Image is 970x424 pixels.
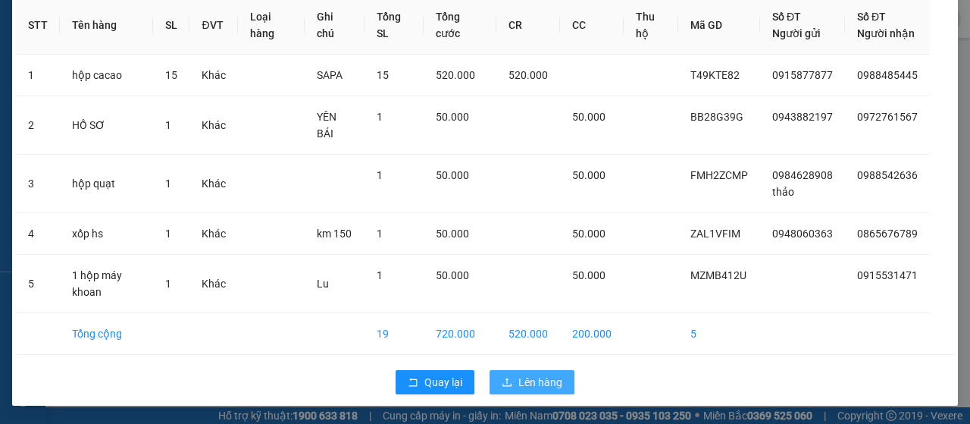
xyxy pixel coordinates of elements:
span: 50.000 [572,111,605,123]
h2: VP Nhận: Văn phòng Lào Cai [80,108,366,204]
span: MZMB412U [690,269,746,281]
span: Lu [317,278,329,290]
span: 50.000 [436,269,469,281]
span: 1 [377,228,383,240]
span: 50.000 [436,228,469,240]
span: rollback [408,377,418,389]
span: 50.000 [572,269,605,281]
td: hộp cacao [60,55,153,96]
span: 1 [377,269,383,281]
td: Khác [189,155,238,213]
span: 0972761567 [857,111,918,123]
td: 1 hộp máy khoan [60,255,153,313]
td: Tổng cộng [60,313,153,355]
span: 0948060363 [772,228,833,240]
span: km 150 [317,228,352,240]
span: 0988542636 [857,169,918,181]
span: 1 [165,177,171,190]
button: rollbackQuay lại [396,370,474,394]
td: HỒ SƠ [60,96,153,155]
span: 50.000 [436,169,469,181]
span: 0984628908 [772,169,833,181]
td: Khác [189,255,238,313]
span: 1 [165,119,171,131]
td: 19 [365,313,424,355]
span: T49KTE82 [690,69,740,81]
span: Số ĐT [772,11,801,23]
span: 15 [165,69,177,81]
span: 1 [165,278,171,290]
span: 1 [377,111,383,123]
span: 0915877877 [772,69,833,81]
td: hộp quạt [60,155,153,213]
h2: MZMB412U [8,108,122,133]
td: 5 [16,255,60,313]
span: Người nhận [857,27,915,39]
span: FMH2ZCMP [690,169,748,181]
span: 0865676789 [857,228,918,240]
span: 0915531471 [857,269,918,281]
span: 50.000 [436,111,469,123]
td: Khác [189,213,238,255]
span: BB28G39G [690,111,743,123]
span: YÊN BÁI [317,111,336,140]
span: 0943882197 [772,111,833,123]
b: [DOMAIN_NAME] [202,12,366,37]
span: 520.000 [508,69,548,81]
td: 5 [678,313,760,355]
span: 1 [377,169,383,181]
span: upload [502,377,512,389]
td: 520.000 [496,313,560,355]
td: 2 [16,96,60,155]
b: [PERSON_NAME] ([PERSON_NAME] - Sapa) [54,12,238,104]
td: 4 [16,213,60,255]
td: Khác [189,55,238,96]
span: Quay lại [424,374,462,391]
td: xốp hs [60,213,153,255]
span: ZAL1VFIM [690,228,740,240]
td: 720.000 [424,313,496,355]
span: Lên hàng [518,374,562,391]
span: 50.000 [572,228,605,240]
td: Khác [189,96,238,155]
span: SAPA [317,69,343,81]
span: 520.000 [436,69,475,81]
span: Người gửi [772,27,821,39]
td: 200.000 [560,313,624,355]
span: 1 [165,228,171,240]
span: Số ĐT [857,11,886,23]
span: 0988485445 [857,69,918,81]
span: 15 [377,69,389,81]
td: 3 [16,155,60,213]
span: thảo [772,186,794,198]
td: 1 [16,55,60,96]
button: uploadLên hàng [490,370,574,394]
span: 50.000 [572,169,605,181]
